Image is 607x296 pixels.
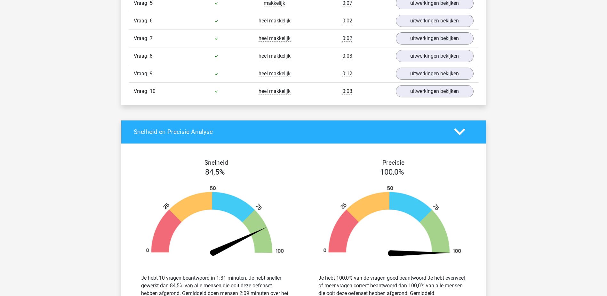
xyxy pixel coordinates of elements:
img: 100.e401f7237728.png [313,185,471,259]
span: heel makkelijk [259,18,291,24]
span: Vraag [134,52,150,60]
a: uitwerkingen bekijken [396,50,474,62]
span: Vraag [134,35,150,42]
span: 7 [150,35,153,41]
a: uitwerkingen bekijken [396,15,474,27]
span: 0:02 [342,18,352,24]
span: 8 [150,53,153,59]
h4: Snelheid en Precisie Analyse [134,128,444,136]
span: Vraag [134,70,150,78]
span: 84,5% [205,168,225,177]
a: uitwerkingen bekijken [396,32,474,45]
a: uitwerkingen bekijken [396,68,474,80]
img: 85.c8310d078360.png [136,185,294,259]
span: 0:03 [342,53,352,59]
span: 6 [150,18,153,24]
h4: Precisie [311,159,476,166]
span: 9 [150,70,153,77]
span: heel makkelijk [259,53,291,59]
h4: Snelheid [134,159,299,166]
span: 10 [150,88,156,94]
span: 0:02 [342,35,352,42]
span: heel makkelijk [259,35,291,42]
span: 0:03 [342,88,352,95]
span: 0:12 [342,70,352,77]
span: heel makkelijk [259,70,291,77]
span: Vraag [134,17,150,25]
a: uitwerkingen bekijken [396,85,474,97]
span: 100,0% [380,168,404,177]
span: Vraag [134,87,150,95]
span: heel makkelijk [259,88,291,95]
